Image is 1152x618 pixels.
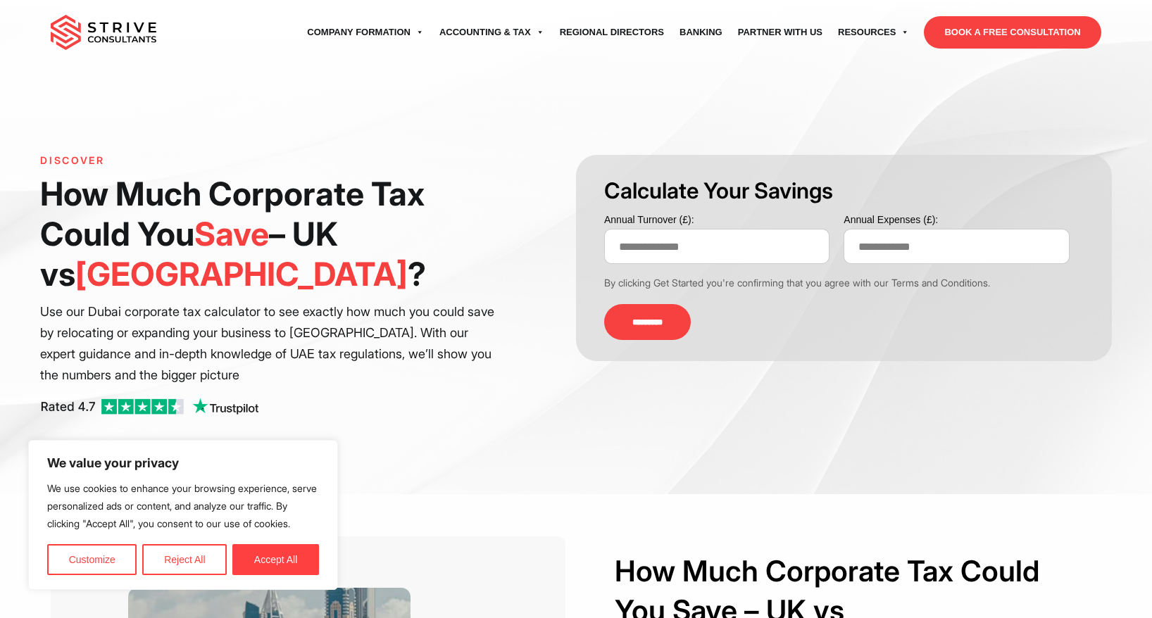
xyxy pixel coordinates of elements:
label: Annual Expenses (£): [844,211,1069,229]
a: BOOK A FREE CONSULTATION [924,16,1101,49]
div: By clicking Get Started you're confirming that you agree with our Terms and Conditions. [604,275,1084,290]
button: Accept All [232,544,319,575]
img: main-logo.svg [51,15,156,50]
a: Regional Directors [552,13,672,52]
button: Customize [47,544,137,575]
h3: Calculate Your Savings [604,176,1084,206]
a: Banking [672,13,730,52]
a: Accounting & Tax [432,13,552,52]
p: Use our Dubai corporate tax calculator to see exactly how much you could save by relocating or ex... [40,301,501,386]
h6: Discover [40,155,501,167]
button: Reject All [142,544,227,575]
a: Resources [830,13,917,52]
p: We value your privacy [47,455,319,472]
a: Company Formation [299,13,432,52]
span: [GEOGRAPHIC_DATA] [75,254,408,294]
a: Partner with Us [730,13,830,52]
h1: How Much Corporate Tax Could You – UK vs ? [40,174,501,294]
span: Save [194,214,269,253]
div: We value your privacy [28,440,338,590]
p: We use cookies to enhance your browsing experience, serve personalized ads or content, and analyz... [47,480,319,533]
label: Annual Turnover (£): [604,211,829,229]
